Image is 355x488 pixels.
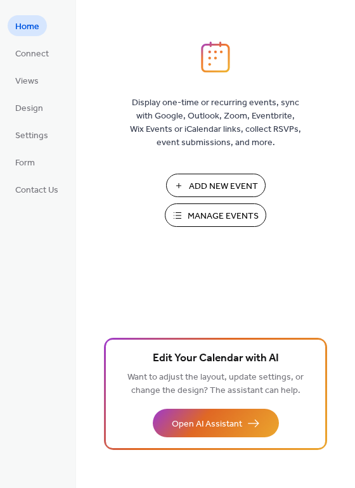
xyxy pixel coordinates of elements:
a: Contact Us [8,179,66,200]
a: Settings [8,124,56,145]
button: Add New Event [166,174,266,197]
span: Open AI Assistant [172,418,242,431]
span: Settings [15,129,48,143]
span: Connect [15,48,49,61]
span: Design [15,102,43,115]
span: Add New Event [189,180,258,193]
a: Design [8,97,51,118]
button: Manage Events [165,203,266,227]
span: Contact Us [15,184,58,197]
img: logo_icon.svg [201,41,230,73]
span: Form [15,157,35,170]
span: Views [15,75,39,88]
span: Want to adjust the layout, update settings, or change the design? The assistant can help. [127,369,304,399]
button: Open AI Assistant [153,409,279,437]
a: Views [8,70,46,91]
a: Form [8,151,42,172]
a: Home [8,15,47,36]
span: Home [15,20,39,34]
span: Manage Events [188,210,259,223]
a: Connect [8,42,56,63]
span: Display one-time or recurring events, sync with Google, Outlook, Zoom, Eventbrite, Wix Events or ... [130,96,301,150]
span: Edit Your Calendar with AI [153,350,279,368]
